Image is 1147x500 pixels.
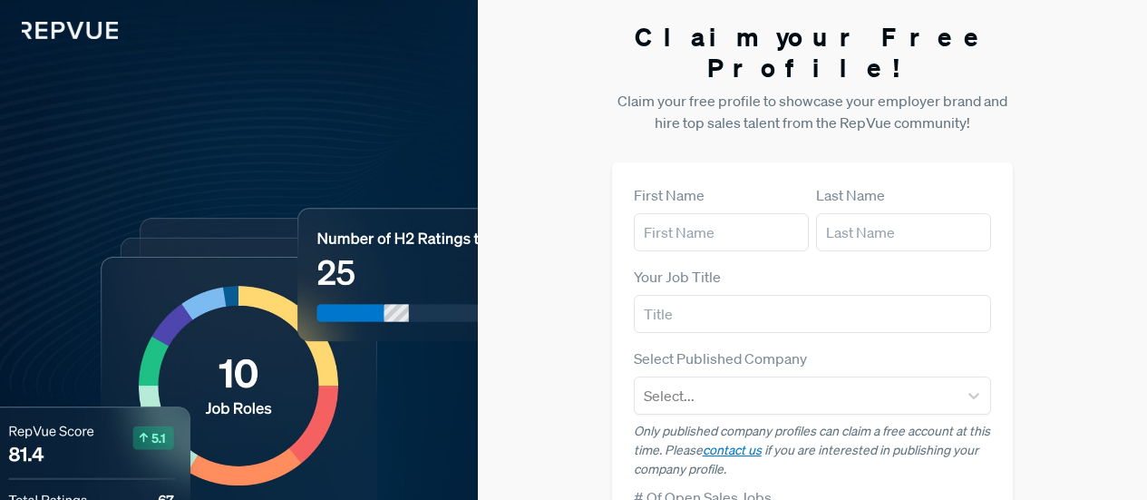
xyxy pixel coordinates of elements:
[634,422,992,479] p: Only published company profiles can claim a free account at this time. Please if you are interest...
[634,348,807,369] label: Select Published Company
[612,22,1014,83] h3: Claim your Free Profile!
[816,213,991,251] input: Last Name
[612,90,1014,133] p: Claim your free profile to showcase your employer brand and hire top sales talent from the RepVue...
[634,213,809,251] input: First Name
[634,184,705,206] label: First Name
[634,266,721,288] label: Your Job Title
[634,295,992,333] input: Title
[703,442,762,458] a: contact us
[816,184,885,206] label: Last Name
